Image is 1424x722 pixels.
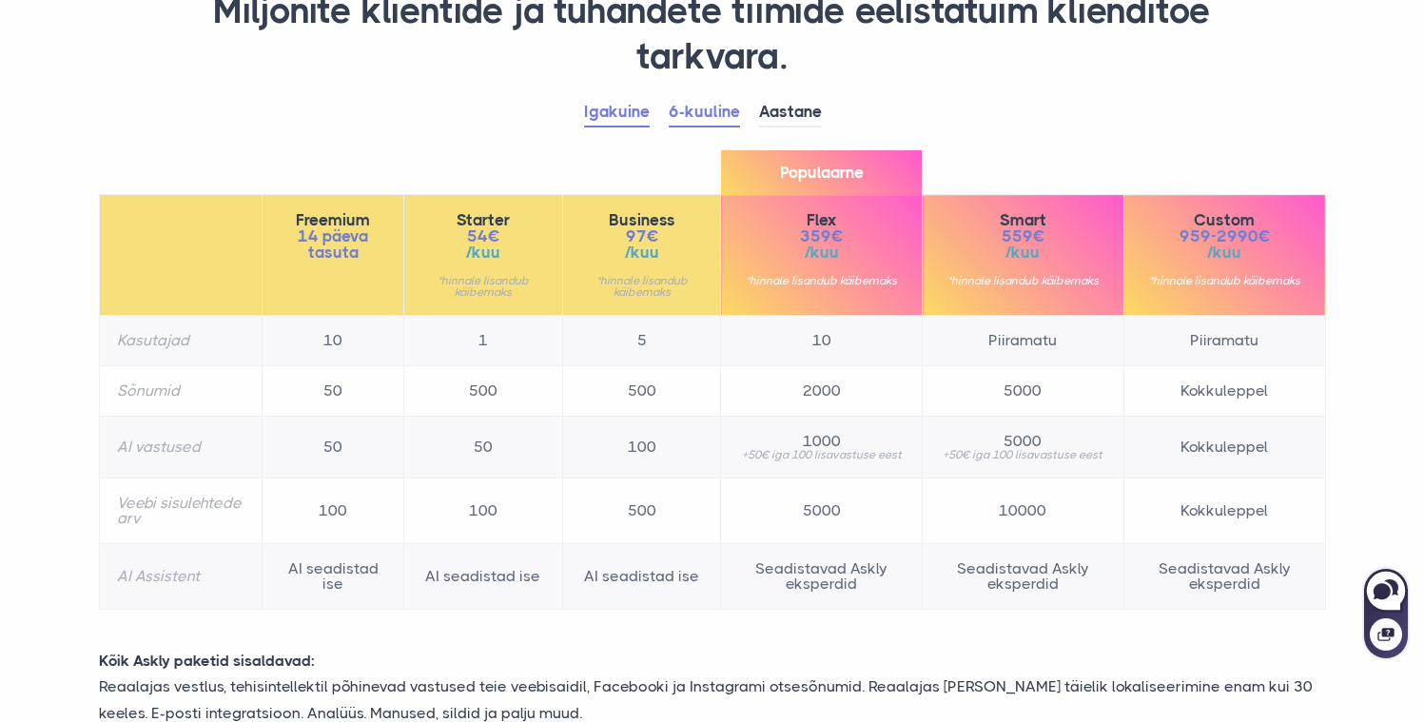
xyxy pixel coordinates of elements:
[404,366,563,417] td: 500
[923,544,1124,610] td: Seadistavad Askly eksperdid
[738,449,905,460] small: +50€ iga 100 lisavastuse eest
[738,244,905,261] span: /kuu
[940,244,1106,261] span: /kuu
[1141,212,1308,228] span: Custom
[99,652,315,670] strong: Kõik Askly paketid sisaldavad:
[721,478,923,544] td: 5000
[99,417,262,478] th: AI vastused
[923,366,1124,417] td: 5000
[923,478,1124,544] td: 10000
[940,275,1106,286] small: *hinnale lisandub käibemaks
[1141,244,1308,261] span: /kuu
[580,228,704,244] span: 97€
[940,212,1106,228] span: Smart
[923,316,1124,366] td: Piiramatu
[562,316,721,366] td: 5
[280,212,386,228] span: Freemium
[1141,275,1308,286] small: *hinnale lisandub käibemaks
[262,417,403,478] td: 50
[1141,228,1308,244] span: 959-2990€
[421,212,545,228] span: Starter
[421,228,545,244] span: 54€
[262,316,403,366] td: 10
[940,434,1106,449] span: 5000
[1123,366,1325,417] td: Kokkuleppel
[669,98,740,127] a: 6-kuuline
[421,244,545,261] span: /kuu
[562,544,721,610] td: AI seadistad ise
[404,417,563,478] td: 50
[580,244,704,261] span: /kuu
[404,544,563,610] td: AI seadistad ise
[721,150,922,195] span: Populaarne
[99,544,262,610] th: AI Assistent
[1123,544,1325,610] td: Seadistavad Askly eksperdid
[99,478,262,544] th: Veebi sisulehtede arv
[404,316,563,366] td: 1
[759,98,822,127] a: Aastane
[580,212,704,228] span: Business
[1123,316,1325,366] td: Piiramatu
[738,434,905,449] span: 1000
[404,478,563,544] td: 100
[262,478,403,544] td: 100
[421,275,545,298] small: *hinnale lisandub käibemaks
[738,275,905,286] small: *hinnale lisandub käibemaks
[262,366,403,417] td: 50
[1362,565,1410,660] iframe: Askly chat
[738,228,905,244] span: 359€
[940,449,1106,460] small: +50€ iga 100 lisavastuse eest
[562,417,721,478] td: 100
[721,544,923,610] td: Seadistavad Askly eksperdid
[262,544,403,610] td: AI seadistad ise
[99,316,262,366] th: Kasutajad
[562,478,721,544] td: 500
[280,228,386,261] span: 14 päeva tasuta
[562,366,721,417] td: 500
[940,228,1106,244] span: 559€
[1123,478,1325,544] td: Kokkuleppel
[738,212,905,228] span: Flex
[721,316,923,366] td: 10
[580,275,704,298] small: *hinnale lisandub käibemaks
[1141,439,1308,455] span: Kokkuleppel
[99,366,262,417] th: Sõnumid
[584,98,650,127] a: Igakuine
[721,366,923,417] td: 2000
